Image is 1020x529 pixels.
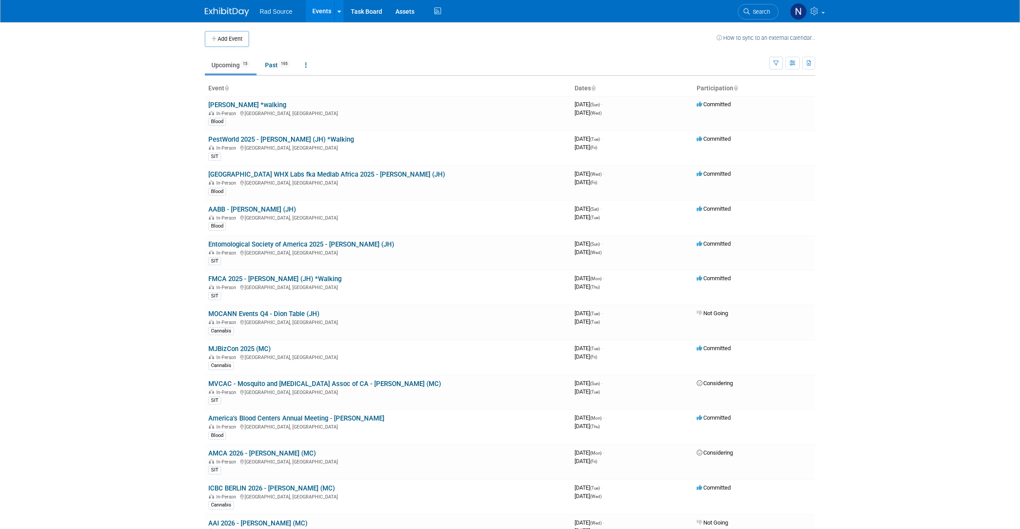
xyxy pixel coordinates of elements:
[575,214,600,220] span: [DATE]
[697,449,733,456] span: Considering
[575,109,602,116] span: [DATE]
[209,180,214,185] img: In-Person Event
[603,170,604,177] span: -
[208,449,316,457] a: AMCA 2026 - [PERSON_NAME] (MC)
[216,355,239,360] span: In-Person
[208,466,221,474] div: SIT
[575,144,597,151] span: [DATE]
[224,85,229,92] a: Sort by Event Name
[590,242,600,247] span: (Sun)
[216,390,239,395] span: In-Person
[209,355,214,359] img: In-Person Event
[575,240,602,247] span: [DATE]
[575,353,597,360] span: [DATE]
[600,205,602,212] span: -
[205,31,249,47] button: Add Event
[209,320,214,324] img: In-Person Event
[590,521,602,525] span: (Wed)
[209,145,214,150] img: In-Person Event
[590,381,600,386] span: (Sun)
[733,85,738,92] a: Sort by Participation Type
[590,355,597,359] span: (Fri)
[590,137,600,142] span: (Tue)
[208,345,271,353] a: MJBizCon 2025 (MC)
[750,8,770,15] span: Search
[278,61,290,67] span: 195
[590,416,602,421] span: (Mon)
[209,215,214,220] img: In-Person Event
[601,484,602,491] span: -
[208,380,441,388] a: MVCAC - Mosquito and [MEDICAL_DATA] Assoc of CA - [PERSON_NAME] (MC)
[208,397,221,405] div: SIT
[590,424,600,429] span: (Thu)
[208,283,568,290] div: [GEOGRAPHIC_DATA], [GEOGRAPHIC_DATA]
[697,380,733,386] span: Considering
[216,320,239,325] span: In-Person
[209,111,214,115] img: In-Person Event
[208,362,234,370] div: Cannabis
[208,318,568,325] div: [GEOGRAPHIC_DATA], [GEOGRAPHIC_DATA]
[208,388,568,395] div: [GEOGRAPHIC_DATA], [GEOGRAPHIC_DATA]
[590,172,602,177] span: (Wed)
[571,81,693,96] th: Dates
[575,388,600,395] span: [DATE]
[208,257,221,265] div: SIT
[216,459,239,465] span: In-Person
[603,519,604,526] span: -
[717,35,815,41] a: How to sync to an external calendar...
[575,423,600,429] span: [DATE]
[575,414,604,421] span: [DATE]
[697,170,731,177] span: Committed
[590,346,600,351] span: (Tue)
[205,8,249,16] img: ExhibitDay
[575,310,602,317] span: [DATE]
[601,345,602,351] span: -
[209,285,214,289] img: In-Person Event
[208,222,226,230] div: Blood
[590,145,597,150] span: (Fri)
[208,214,568,221] div: [GEOGRAPHIC_DATA], [GEOGRAPHIC_DATA]
[697,240,731,247] span: Committed
[208,458,568,465] div: [GEOGRAPHIC_DATA], [GEOGRAPHIC_DATA]
[590,207,599,212] span: (Sat)
[208,153,221,161] div: SIT
[216,285,239,290] span: In-Person
[697,484,731,491] span: Committed
[216,494,239,500] span: In-Person
[601,380,602,386] span: -
[208,118,226,126] div: Blood
[590,390,600,394] span: (Tue)
[208,188,226,196] div: Blood
[590,215,600,220] span: (Tue)
[208,170,445,178] a: [GEOGRAPHIC_DATA] WHX Labs fka Medlab Africa 2025 - [PERSON_NAME] (JH)
[601,240,602,247] span: -
[590,311,600,316] span: (Tue)
[208,493,568,500] div: [GEOGRAPHIC_DATA], [GEOGRAPHIC_DATA]
[575,493,602,499] span: [DATE]
[216,180,239,186] span: In-Person
[208,501,234,509] div: Cannabis
[205,81,571,96] th: Event
[208,432,226,440] div: Blood
[575,458,597,464] span: [DATE]
[575,179,597,185] span: [DATE]
[205,57,257,73] a: Upcoming15
[790,3,807,20] img: Nicole Bailey
[209,459,214,463] img: In-Person Event
[208,109,568,116] div: [GEOGRAPHIC_DATA], [GEOGRAPHIC_DATA]
[208,135,354,143] a: PestWorld 2025 - [PERSON_NAME] (JH) *Walking
[590,180,597,185] span: (Fri)
[575,275,604,282] span: [DATE]
[601,101,602,108] span: -
[575,519,604,526] span: [DATE]
[697,205,731,212] span: Committed
[208,484,335,492] a: ICBC BERLIN 2026 - [PERSON_NAME] (MC)
[575,283,600,290] span: [DATE]
[590,276,602,281] span: (Mon)
[208,101,286,109] a: [PERSON_NAME] *walking
[697,101,731,108] span: Committed
[208,310,319,318] a: MOCANN Events Q4 - Dion Table (JH)
[575,345,602,351] span: [DATE]
[697,275,731,282] span: Committed
[208,179,568,186] div: [GEOGRAPHIC_DATA], [GEOGRAPHIC_DATA]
